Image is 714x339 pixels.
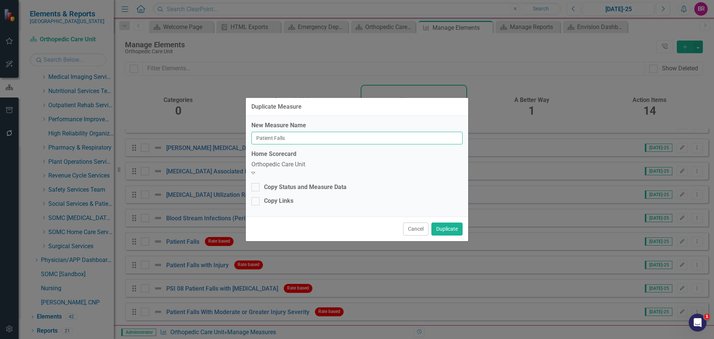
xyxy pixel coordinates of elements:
button: Duplicate [431,223,463,236]
label: Home Scorecard [251,150,296,159]
label: New Measure Name [251,121,306,130]
div: Duplicate Measure [251,103,302,110]
iframe: Intercom live chat [689,314,707,332]
div: Copy Status and Measure Data [264,183,347,192]
div: Copy Links [264,197,293,205]
input: Name [251,132,463,144]
button: Cancel [403,223,428,236]
div: Orthopedic Care Unit [251,160,463,169]
span: 1 [704,314,710,320]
